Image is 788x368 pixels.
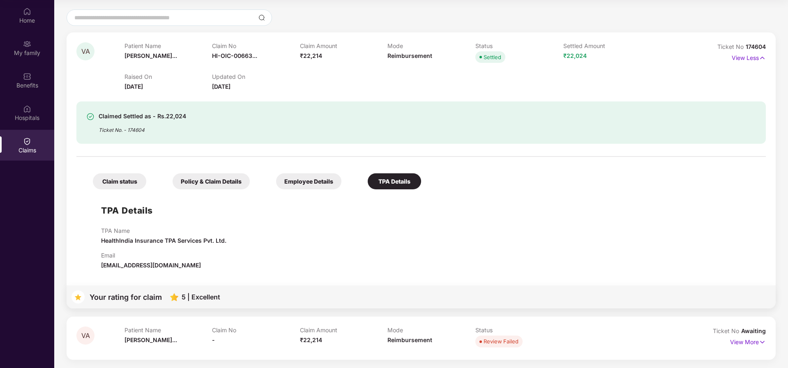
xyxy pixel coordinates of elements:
[23,72,31,80] img: svg+xml;base64,PHN2ZyBpZD0iQmVuZWZpdHMiIHhtbG5zPSJodHRwOi8vd3d3LnczLm9yZy8yMDAwL3N2ZyIgd2lkdGg9Ij...
[101,262,201,269] span: [EMAIL_ADDRESS][DOMAIN_NAME]
[741,327,766,334] span: Awaiting
[212,327,300,333] p: Claim No
[212,83,230,90] span: [DATE]
[717,43,746,50] span: Ticket No
[475,327,563,333] p: Status
[258,14,265,21] img: svg+xml;base64,PHN2ZyBpZD0iU2VhcmNoLTMyeDMyIiB4bWxucz0iaHR0cDovL3d3dy53My5vcmcvMjAwMC9zdmciIHdpZH...
[124,52,177,59] span: [PERSON_NAME]...
[713,327,741,334] span: Ticket No
[746,43,766,50] span: 174604
[759,53,766,62] img: svg+xml;base64,PHN2ZyB4bWxucz0iaHR0cDovL3d3dy53My5vcmcvMjAwMC9zdmciIHdpZHRoPSIxNyIgaGVpZ2h0PSIxNy...
[759,338,766,347] img: svg+xml;base64,PHN2ZyB4bWxucz0iaHR0cDovL3d3dy53My5vcmcvMjAwMC9zdmciIHdpZHRoPSIxNyIgaGVpZ2h0PSIxNy...
[99,121,186,134] div: Ticket No. - 174604
[124,327,212,333] p: Patient Name
[563,42,651,49] p: Settled Amount
[23,105,31,113] img: svg+xml;base64,PHN2ZyBpZD0iSG9zcGl0YWxzIiB4bWxucz0iaHR0cDovL3d3dy53My5vcmcvMjAwMC9zdmciIHdpZHRoPS...
[81,48,90,55] span: VA
[300,327,388,333] p: Claim Amount
[124,83,143,90] span: [DATE]
[563,52,587,59] span: ₹22,024
[484,337,518,345] div: Review Failed
[124,336,177,343] span: [PERSON_NAME]...
[101,204,153,217] h1: TPA Details
[484,53,501,61] div: Settled
[475,42,563,49] p: Status
[212,52,257,59] span: HI-OIC-00663...
[387,42,475,49] p: Mode
[124,73,212,80] p: Raised On
[387,336,432,343] span: Reimbursement
[90,293,162,301] div: Your rating for claim
[212,73,300,80] p: Updated On
[732,51,766,62] p: View Less
[212,42,300,49] p: Claim No
[182,293,220,301] div: 5 | Excellent
[23,40,31,48] img: svg+xml;base64,PHN2ZyB3aWR0aD0iMjAiIGhlaWdodD0iMjAiIHZpZXdCb3g9IjAgMCAyMCAyMCIgZmlsbD0ibm9uZSIgeG...
[173,173,250,189] div: Policy & Claim Details
[124,42,212,49] p: Patient Name
[212,336,215,343] span: -
[387,327,475,333] p: Mode
[170,293,178,301] img: svg+xml;base64,PHN2ZyB4bWxucz0iaHR0cDovL3d3dy53My5vcmcvMjAwMC9zdmciIHhtbG5zOnhsaW5rPSJodHRwOi8vd3...
[300,42,388,49] p: Claim Amount
[86,113,94,121] img: svg+xml;base64,PHN2ZyBpZD0iU3VjY2Vzcy0zMngzMiIgeG1sbnM9Imh0dHA6Ly93d3cudzMub3JnLzIwMDAvc3ZnIiB3aW...
[23,7,31,16] img: svg+xml;base64,PHN2ZyBpZD0iSG9tZSIgeG1sbnM9Imh0dHA6Ly93d3cudzMub3JnLzIwMDAvc3ZnIiB3aWR0aD0iMjAiIG...
[81,332,90,339] span: VA
[368,173,421,189] div: TPA Details
[300,52,322,59] span: ₹22,214
[93,173,146,189] div: Claim status
[300,336,322,343] span: ₹22,214
[730,336,766,347] p: View More
[101,227,226,234] p: TPA Name
[101,237,226,244] span: HealthIndia Insurance TPA Services Pvt. Ltd.
[276,173,341,189] div: Employee Details
[23,137,31,145] img: svg+xml;base64,PHN2ZyBpZD0iQ2xhaW0iIHhtbG5zPSJodHRwOi8vd3d3LnczLm9yZy8yMDAwL3N2ZyIgd2lkdGg9IjIwIi...
[101,252,201,259] p: Email
[387,52,432,59] span: Reimbursement
[99,111,186,121] div: Claimed Settled as - Rs.22,024
[71,290,85,304] img: svg+xml;base64,PHN2ZyB4bWxucz0iaHR0cDovL3d3dy53My5vcmcvMjAwMC9zdmciIHdpZHRoPSIzNyIgaGVpZ2h0PSIzNy...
